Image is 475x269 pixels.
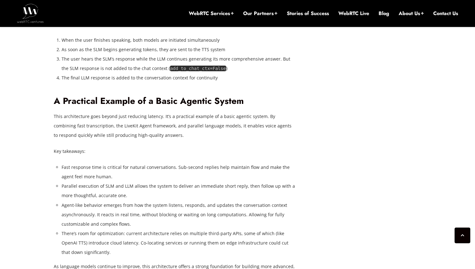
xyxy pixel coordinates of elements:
[62,163,296,181] li: Fast response time is critical for natural conversations. Sub-second replies help maintain flow a...
[62,35,296,45] li: When the user finishes speaking, both models are initiated simultaneously
[54,147,296,156] p: Key takeaways:
[17,4,44,23] img: WebRTC.ventures
[399,10,424,17] a: About Us
[287,10,329,17] a: Stories of Success
[433,10,458,17] a: Contact Us
[243,10,277,17] a: Our Partners
[54,112,296,140] p: This architecture goes beyond just reducing latency. It’s a practical example of a basic agentic ...
[62,73,296,83] li: The final LLM response is added to the conversation context for continuity
[62,54,296,73] li: The user hears the SLM’s response while the LLM continues generating its more comprehensive answe...
[62,229,296,257] li: There’s room for optimization: current architecture relies on multiple third-party APIs, some of ...
[62,45,296,54] li: As soon as the SLM begins generating tokens, they are sent to the TTS system
[338,10,369,17] a: WebRTC Live
[62,201,296,229] li: Agent-like behavior emerges from how the system listens, responds, and updates the conversation c...
[170,66,227,72] code: add_to_chat_ctx=False
[379,10,389,17] a: Blog
[54,96,296,107] h2: A Practical Example of a Basic Agentic System
[62,181,296,200] li: Parallel execution of SLM and LLM allows the system to deliver an immediate short reply, then fol...
[189,10,234,17] a: WebRTC Services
